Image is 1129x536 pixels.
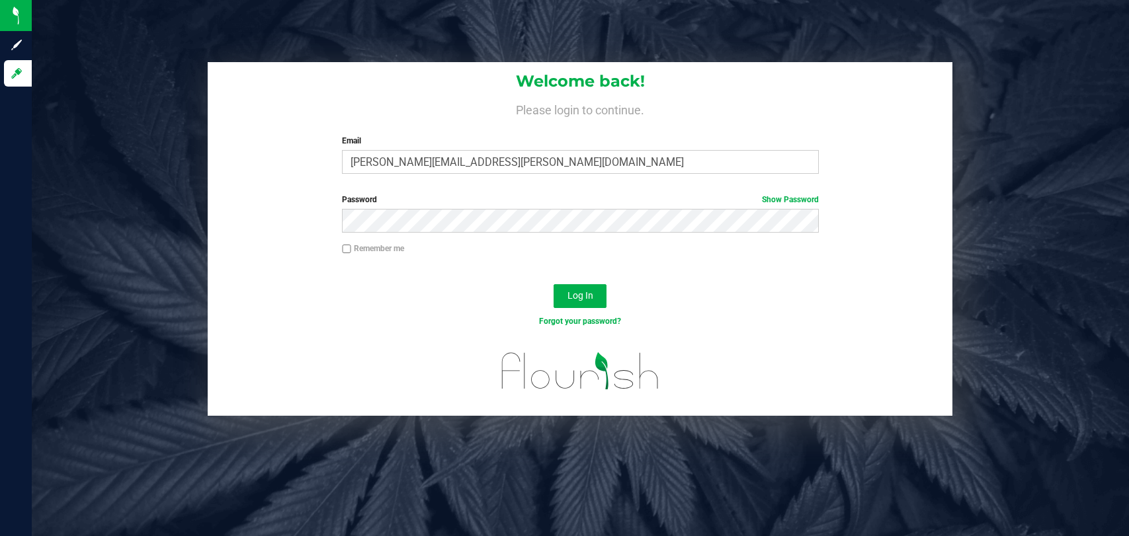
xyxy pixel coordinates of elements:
[554,284,606,308] button: Log In
[208,73,952,90] h1: Welcome back!
[10,67,23,80] inline-svg: Log in
[342,245,351,254] input: Remember me
[762,195,819,204] a: Show Password
[342,195,377,204] span: Password
[208,100,952,116] h4: Please login to continue.
[539,317,621,326] a: Forgot your password?
[10,38,23,52] inline-svg: Sign up
[342,135,819,147] label: Email
[487,341,673,401] img: flourish_logo.svg
[342,243,404,254] label: Remember me
[567,290,593,301] span: Log In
